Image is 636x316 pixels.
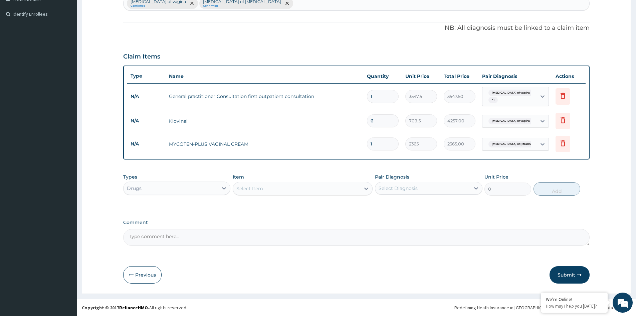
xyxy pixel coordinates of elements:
[233,174,244,180] label: Item
[123,53,160,61] h3: Claim Items
[35,37,112,46] div: Chat with us now
[236,185,263,192] div: Select Item
[203,4,281,8] small: Confirmed
[166,70,364,83] th: Name
[454,304,631,311] div: Redefining Heath Insurance in [GEOGRAPHIC_DATA] using Telemedicine and Data Science!
[166,137,364,151] td: MYCOTEN-PLUS VAGINAL CREAM
[284,0,290,6] span: remove selection option
[375,174,409,180] label: Pair Diagnosis
[534,182,580,196] button: Add
[484,174,508,180] label: Unit Price
[123,24,590,32] p: NB: All diagnosis must be linked to a claim item
[440,70,479,83] th: Total Price
[402,70,440,83] th: Unit Price
[550,266,590,284] button: Submit
[488,141,549,147] span: [MEDICAL_DATA] of [MEDICAL_DATA]
[123,174,137,180] label: Types
[127,70,166,82] th: Type
[488,90,533,96] span: [MEDICAL_DATA] of vagina
[127,185,142,192] div: Drugs
[379,185,418,192] div: Select Diagnosis
[189,0,195,6] span: remove selection option
[110,3,126,19] div: Minimize live chat window
[12,33,27,50] img: d_794563401_company_1708531726252_794563401
[123,220,590,225] label: Comment
[127,115,166,127] td: N/A
[39,84,92,152] span: We're online!
[546,303,603,309] p: How may I help you today?
[166,114,364,128] td: Klovinal
[488,97,498,103] span: + 1
[123,266,162,284] button: Previous
[488,118,533,124] span: [MEDICAL_DATA] of vagina
[364,70,402,83] th: Quantity
[82,305,149,311] strong: Copyright © 2017 .
[119,305,148,311] a: RelianceHMO
[127,90,166,103] td: N/A
[77,299,636,316] footer: All rights reserved.
[552,70,586,83] th: Actions
[131,4,186,8] small: Confirmed
[479,70,552,83] th: Pair Diagnosis
[546,296,603,302] div: We're Online!
[166,90,364,103] td: General practitioner Consultation first outpatient consultation
[3,183,127,206] textarea: Type your message and hit 'Enter'
[127,138,166,150] td: N/A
